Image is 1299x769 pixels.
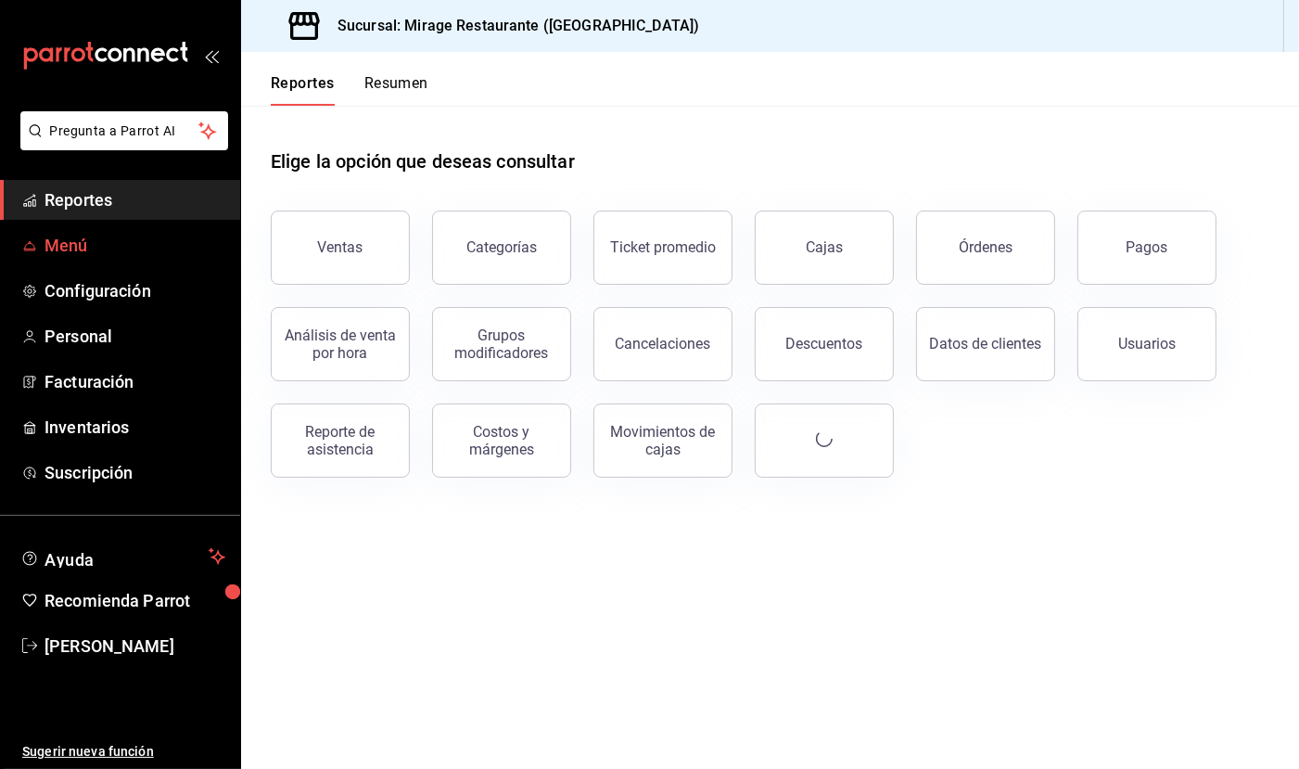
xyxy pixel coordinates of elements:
[1118,335,1176,352] div: Usuarios
[45,415,225,440] span: Inventarios
[593,211,732,285] button: Ticket promedio
[916,211,1055,285] button: Órdenes
[45,634,225,659] span: [PERSON_NAME]
[593,307,732,381] button: Cancelaciones
[444,327,559,362] div: Grupos modificadores
[50,122,199,141] span: Pregunta a Parrot AI
[323,15,699,37] h3: Sucursal: Mirage Restaurante ([GEOGRAPHIC_DATA])
[916,307,1055,381] button: Datos de clientes
[45,588,225,613] span: Recomienda Parrot
[271,211,410,285] button: Ventas
[45,324,225,349] span: Personal
[806,238,843,256] div: Cajas
[271,147,575,175] h1: Elige la opción que deseas consultar
[605,423,720,458] div: Movimientos de cajas
[271,74,335,106] button: Reportes
[45,278,225,303] span: Configuración
[20,111,228,150] button: Pregunta a Parrot AI
[786,335,863,352] div: Descuentos
[466,238,537,256] div: Categorías
[45,545,201,568] span: Ayuda
[930,335,1042,352] div: Datos de clientes
[959,238,1012,256] div: Órdenes
[610,238,716,256] div: Ticket promedio
[22,742,225,762] span: Sugerir nueva función
[45,187,225,212] span: Reportes
[444,423,559,458] div: Costos y márgenes
[432,211,571,285] button: Categorías
[318,238,363,256] div: Ventas
[271,307,410,381] button: Análisis de venta por hora
[271,404,410,478] button: Reporte de asistencia
[45,460,225,485] span: Suscripción
[283,327,398,362] div: Análisis de venta por hora
[283,423,398,458] div: Reporte de asistencia
[755,307,894,381] button: Descuentos
[616,335,711,352] div: Cancelaciones
[271,74,428,106] div: navigation tabs
[204,48,219,63] button: open_drawer_menu
[755,211,894,285] button: Cajas
[432,307,571,381] button: Grupos modificadores
[13,135,228,154] a: Pregunta a Parrot AI
[1127,238,1168,256] div: Pagos
[1077,307,1216,381] button: Usuarios
[45,369,225,394] span: Facturación
[593,404,732,478] button: Movimientos de cajas
[45,233,225,258] span: Menú
[432,404,571,478] button: Costos y márgenes
[364,74,428,106] button: Resumen
[1077,211,1216,285] button: Pagos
